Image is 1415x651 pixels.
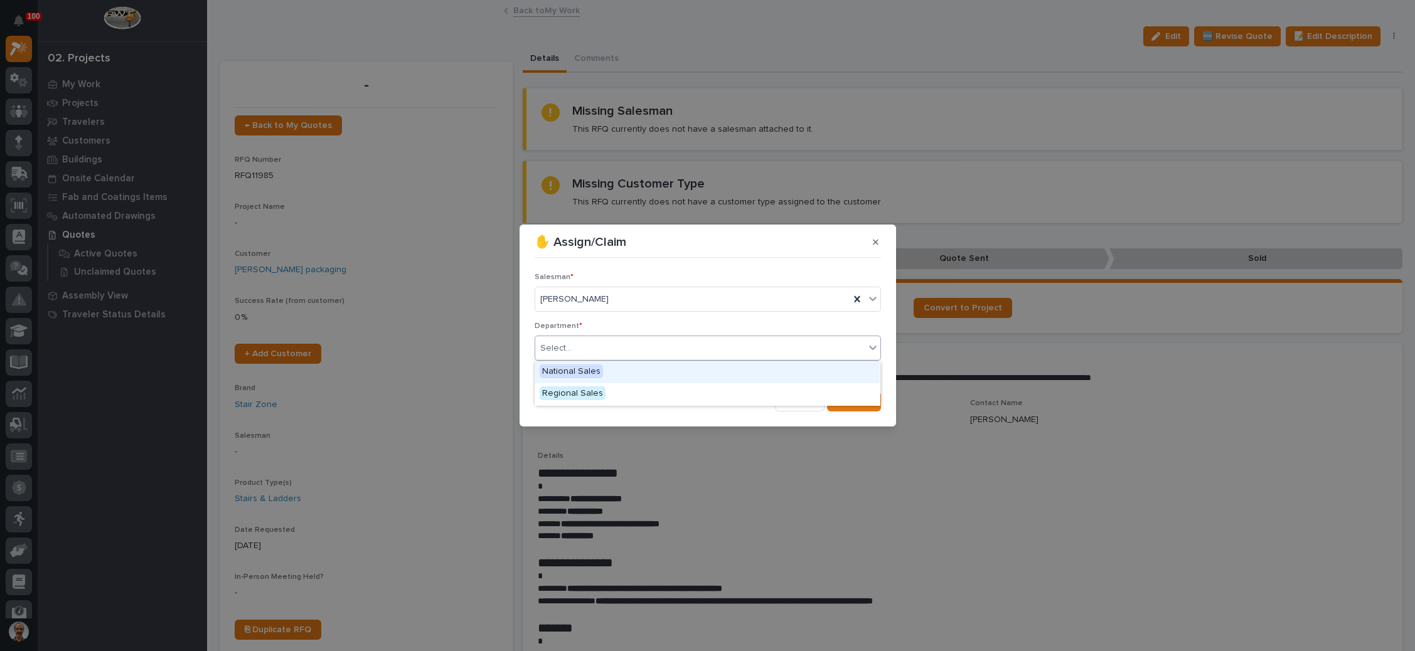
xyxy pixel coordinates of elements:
div: Regional Sales [535,383,880,405]
div: National Sales [535,361,880,383]
span: Salesman [535,273,574,281]
div: Select... [540,342,572,355]
span: Regional Sales [540,386,606,400]
span: Department [535,322,582,330]
p: ✋ Assign/Claim [535,235,626,250]
span: [PERSON_NAME] [540,293,609,306]
span: National Sales [540,364,603,378]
